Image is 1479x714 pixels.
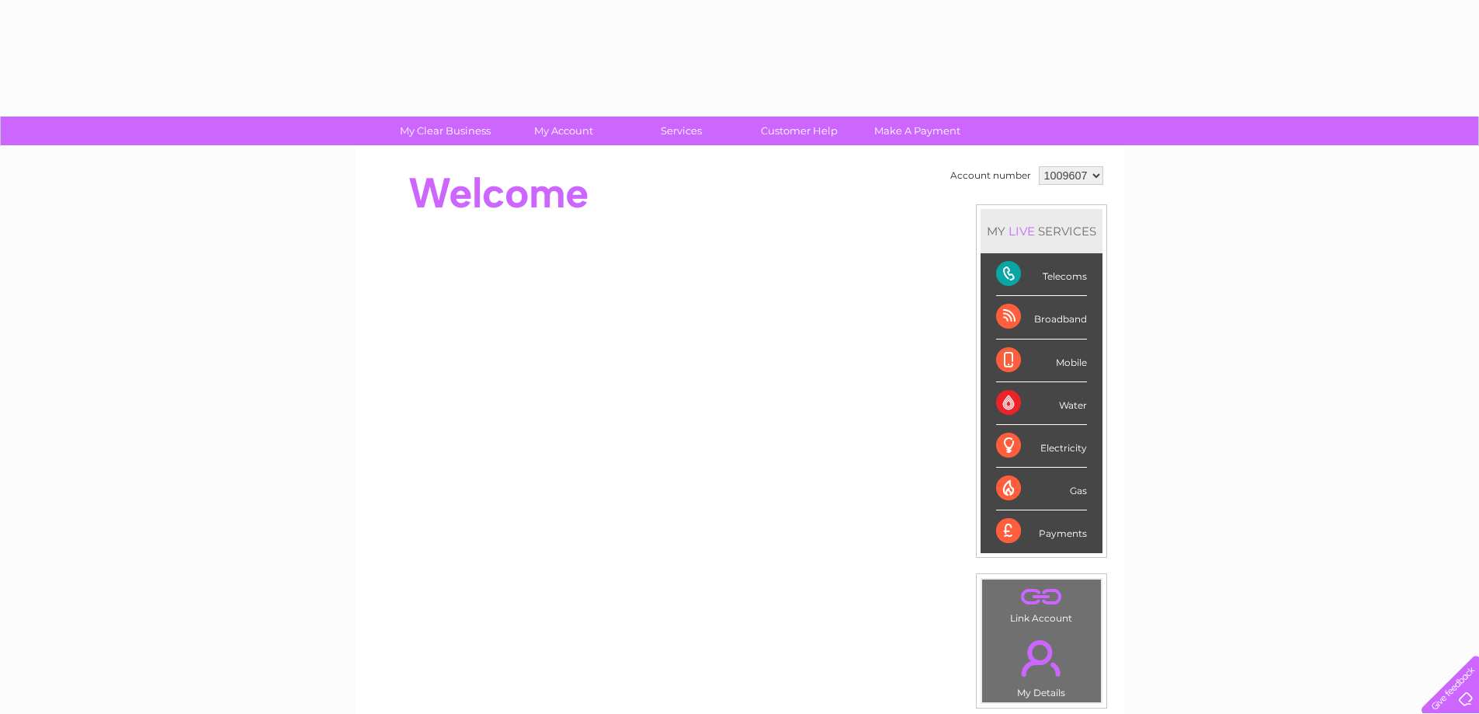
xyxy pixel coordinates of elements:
div: Payments [996,510,1087,552]
div: Water [996,382,1087,425]
td: My Details [981,627,1102,703]
div: Electricity [996,425,1087,468]
a: Make A Payment [853,117,981,145]
a: Customer Help [735,117,863,145]
div: MY SERVICES [981,209,1102,253]
div: Telecoms [996,253,1087,296]
td: Account number [946,162,1035,189]
div: LIVE [1005,224,1038,239]
a: . [986,631,1097,685]
div: Mobile [996,340,1087,382]
a: My Clear Business [381,117,509,145]
a: My Account [499,117,627,145]
a: Services [617,117,745,145]
a: . [986,583,1097,611]
div: Gas [996,468,1087,510]
div: Broadband [996,296,1087,339]
td: Link Account [981,579,1102,628]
